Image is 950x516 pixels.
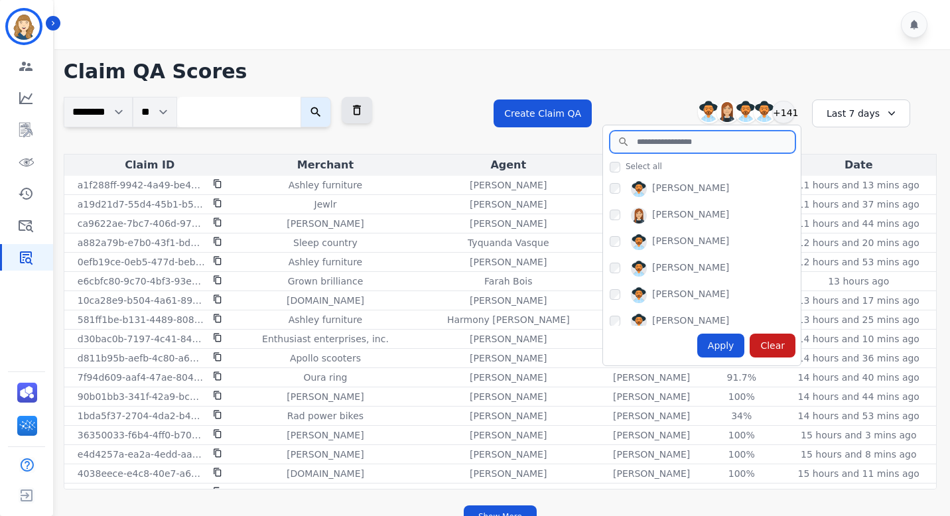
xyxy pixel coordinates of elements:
img: Bordered avatar [8,11,40,42]
p: 14 hours and 36 mins ago [798,352,919,365]
p: Harmony [PERSON_NAME] [447,313,570,326]
p: 36350033-f6b4-4ff0-b701-4d6aba35d7c6 [78,428,205,442]
div: [PERSON_NAME] [652,287,729,303]
p: 15 hours and 8 mins ago [801,448,916,461]
div: Last 7 days [812,99,910,127]
p: [PERSON_NAME] [287,390,364,403]
p: Tyquanda Vasque [468,236,549,249]
div: 100 % [712,467,772,480]
p: 0efb19ce-0eb5-477d-beb2-4ea22f40d558 [78,255,205,269]
p: 4038eece-e4c8-40e7-a6c2-4cea5a3b22ef [78,467,205,480]
p: [PERSON_NAME] [470,409,547,422]
p: [PERSON_NAME] [470,217,547,230]
p: Grown brilliance [288,275,364,288]
div: 91.7 % [712,371,772,384]
p: 15 hours and 19 mins ago [798,486,919,499]
p: [PERSON_NAME] [470,198,547,211]
p: 11 hours and 37 mins ago [798,198,919,211]
p: Oura ring [303,371,347,384]
div: 92.6 % [712,486,772,499]
p: [DOMAIN_NAME] [287,467,364,480]
p: [PERSON_NAME] [470,371,547,384]
p: Ashley furniture [289,178,362,192]
p: 13 hours ago [828,275,889,288]
p: [PERSON_NAME] [470,294,547,307]
p: Rad power bikes [287,409,364,422]
p: [PERSON_NAME] [470,467,547,480]
p: [PERSON_NAME] [613,448,690,461]
div: Date [784,157,933,173]
p: [PERSON_NAME] [470,255,547,269]
div: Claim ID [67,157,233,173]
div: [PERSON_NAME] [652,314,729,330]
p: 11 hours and 13 mins ago [798,178,919,192]
p: [PERSON_NAME] [613,390,690,403]
p: e4d4257a-ea2a-4edd-aade-eb0bf3615b9a [78,448,205,461]
p: [PERSON_NAME] [470,178,547,192]
p: [PERSON_NAME] [470,332,547,346]
p: 90b01bb3-341f-42a9-bc30-bd3c01f5763f [78,390,205,403]
p: d30bac0b-7197-4c41-8421-dfa8e1946169 [78,332,205,346]
p: Jewlr [314,198,337,211]
div: Apply [697,334,745,357]
p: 14 hours and 53 mins ago [798,409,919,422]
div: +141 [772,101,795,123]
div: Agent [418,157,598,173]
h1: Claim QA Scores [64,60,937,84]
p: ca9622ae-7bc7-406d-9756-59c981eaa77c [78,217,205,230]
p: Apollo scooters [290,352,361,365]
div: 34 % [712,409,772,422]
p: 1bda5f37-2704-4da2-b49f-ab84a27e0a8a [78,409,205,422]
p: 11 hours and 44 mins ago [798,217,919,230]
p: [PERSON_NAME] [287,217,364,230]
p: [PERSON_NAME] [470,352,547,365]
p: [PERSON_NAME] [470,390,547,403]
p: 14 hours and 40 mins ago [798,371,919,384]
p: 12 hours and 53 mins ago [798,255,919,269]
p: Ashley furniture [289,255,362,269]
p: e6cbfc80-9c70-4bf3-93eb-7f9dc4078b6c [78,275,205,288]
p: [PERSON_NAME] [470,486,547,499]
p: [PERSON_NAME] [287,448,364,461]
p: [DOMAIN_NAME] [287,294,364,307]
p: [PERSON_NAME] [287,428,364,442]
p: 10ca28e9-b504-4a61-8975-cd71212cda07 [78,294,205,307]
div: [PERSON_NAME] [652,261,729,277]
p: Enthusiast enterprises, inc. [262,332,389,346]
p: 7f94d609-aaf4-47ae-804b-3e283bdffc9c [78,371,205,384]
p: a19d21d7-55d4-45b1-b58e-3fa5933d4780 [78,198,205,211]
p: 15 hours and 11 mins ago [798,467,919,480]
p: ca5bcd57-bb2b-4729-a236-39658c927e09 [78,486,205,499]
p: [PERSON_NAME] [613,409,690,422]
p: a882a79b-e7b0-43f1-bdeb-7570a5d053fa [78,236,205,249]
div: 100 % [712,428,772,442]
div: Merchant [238,157,413,173]
span: Select all [626,161,662,172]
div: 100 % [712,390,772,403]
p: 14 hours and 44 mins ago [798,390,919,403]
p: 12 hours and 20 mins ago [798,236,919,249]
p: 13 hours and 25 mins ago [798,313,919,326]
button: Create Claim QA [494,99,592,127]
p: Farah Bois [484,275,532,288]
p: [PERSON_NAME] [470,428,547,442]
p: 581ff1be-b131-4489-8080-94df72cb1047 [78,313,205,326]
p: d811b95b-aefb-4c80-a674-745c9f8e12e1 [78,352,205,365]
p: [PERSON_NAME] [613,467,690,480]
p: Sleep country [293,236,358,249]
p: [PERSON_NAME] [613,371,690,384]
div: [PERSON_NAME] [652,234,729,250]
div: [PERSON_NAME] [652,181,729,197]
p: [PERSON_NAME] [613,486,690,499]
p: [PERSON_NAME] [287,486,364,499]
p: Ashley furniture [289,313,362,326]
p: [PERSON_NAME] [470,448,547,461]
div: 100 % [712,448,772,461]
p: 14 hours and 10 mins ago [798,332,919,346]
div: Clear [750,334,795,357]
p: [PERSON_NAME] [613,428,690,442]
p: a1f288ff-9942-4a49-be49-ef56177fa511 [78,178,205,192]
p: 15 hours and 3 mins ago [801,428,916,442]
div: [PERSON_NAME] [652,208,729,224]
p: 13 hours and 17 mins ago [798,294,919,307]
